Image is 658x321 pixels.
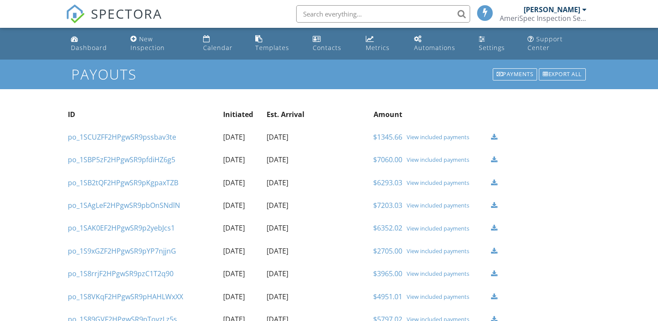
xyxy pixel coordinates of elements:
[373,201,402,210] a: $7203.03
[71,67,587,82] h1: Payouts
[221,148,264,171] td: [DATE]
[264,285,317,308] td: [DATE]
[68,132,176,142] a: po_1SCUZFF2HPgwSR9pssbav3te
[264,148,317,171] td: [DATE]
[68,223,175,233] a: po_1SAK0EF2HPgwSR9p2yebJcs1
[373,178,402,187] a: $6293.03
[91,4,162,23] span: SPECTORA
[264,262,317,285] td: [DATE]
[411,31,469,56] a: Automations (Basic)
[539,68,586,80] div: Export all
[538,67,587,81] a: Export all
[407,270,487,277] a: View included payments
[524,31,591,56] a: Support Center
[68,269,174,278] a: po_1S8rrjF2HPgwSR9pzC1T2q90
[407,179,487,186] a: View included payments
[414,43,455,52] div: Automations
[362,31,404,56] a: Metrics
[407,156,487,163] a: View included payments
[203,43,233,52] div: Calendar
[221,194,264,217] td: [DATE]
[407,293,487,300] a: View included payments
[524,5,580,14] div: [PERSON_NAME]
[492,67,538,81] a: Payments
[130,35,165,52] div: New Inspection
[264,171,317,194] td: [DATE]
[479,43,505,52] div: Settings
[475,31,517,56] a: Settings
[68,178,178,187] a: po_1SB2tQF2HPgwSR9pKgpaxTZB
[373,155,402,164] a: $7060.00
[66,12,162,30] a: SPECTORA
[373,246,402,256] a: $2705.00
[200,31,245,56] a: Calendar
[252,31,302,56] a: Templates
[68,246,176,256] a: po_1S9xGZF2HPgwSR9pYP7njjnG
[313,43,341,52] div: Contacts
[221,240,264,262] td: [DATE]
[493,68,538,80] div: Payments
[221,217,264,239] td: [DATE]
[221,285,264,308] td: [DATE]
[264,194,317,217] td: [DATE]
[528,35,563,52] div: Support Center
[68,201,180,210] a: po_1SAgLeF2HPgwSR9pbOnSNdlN
[317,103,404,126] th: Amount
[264,103,317,126] th: Est. Arrival
[373,223,402,233] a: $6352.02
[407,202,487,209] a: View included payments
[221,171,264,194] td: [DATE]
[264,126,317,148] td: [DATE]
[221,262,264,285] td: [DATE]
[373,292,402,301] a: $4951.01
[264,217,317,239] td: [DATE]
[221,126,264,148] td: [DATE]
[66,4,85,23] img: The Best Home Inspection Software - Spectora
[296,5,470,23] input: Search everything...
[66,103,221,126] th: ID
[255,43,289,52] div: Templates
[407,225,487,232] a: View included payments
[373,269,402,278] a: $3965.00
[366,43,390,52] div: Metrics
[127,31,193,56] a: New Inspection
[68,155,175,164] a: po_1SBP5zF2HPgwSR9pfdiHZ6g5
[309,31,355,56] a: Contacts
[407,134,487,140] a: View included payments
[68,292,183,301] a: po_1S8VKqF2HPgwSR9pHAHLWxXX
[264,240,317,262] td: [DATE]
[373,132,402,142] a: $1345.66
[67,31,120,56] a: Dashboard
[500,14,587,23] div: AmeriSpec Inspection Services
[221,103,264,126] th: Initiated
[407,247,487,254] a: View included payments
[71,43,107,52] div: Dashboard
